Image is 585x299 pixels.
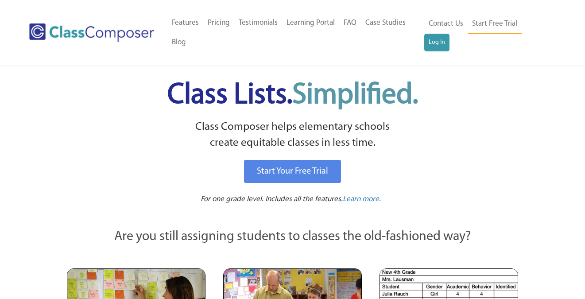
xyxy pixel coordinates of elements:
[203,13,234,33] a: Pricing
[67,227,519,247] p: Are you still assigning students to classes the old-fashioned way?
[201,195,343,203] span: For one grade level. Includes all the features.
[244,160,341,183] a: Start Your Free Trial
[234,13,282,33] a: Testimonials
[339,13,361,33] a: FAQ
[29,23,154,42] img: Class Composer
[167,33,190,52] a: Blog
[257,167,328,176] span: Start Your Free Trial
[66,119,520,151] p: Class Composer helps elementary schools create equitable classes in less time.
[167,13,203,33] a: Features
[361,13,410,33] a: Case Studies
[468,14,522,34] a: Start Free Trial
[343,195,381,203] span: Learn more.
[343,194,381,205] a: Learn more.
[424,14,468,34] a: Contact Us
[167,13,424,52] nav: Header Menu
[167,81,418,110] span: Class Lists.
[292,81,418,110] span: Simplified.
[424,14,549,51] nav: Header Menu
[424,34,449,51] a: Log In
[282,13,339,33] a: Learning Portal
